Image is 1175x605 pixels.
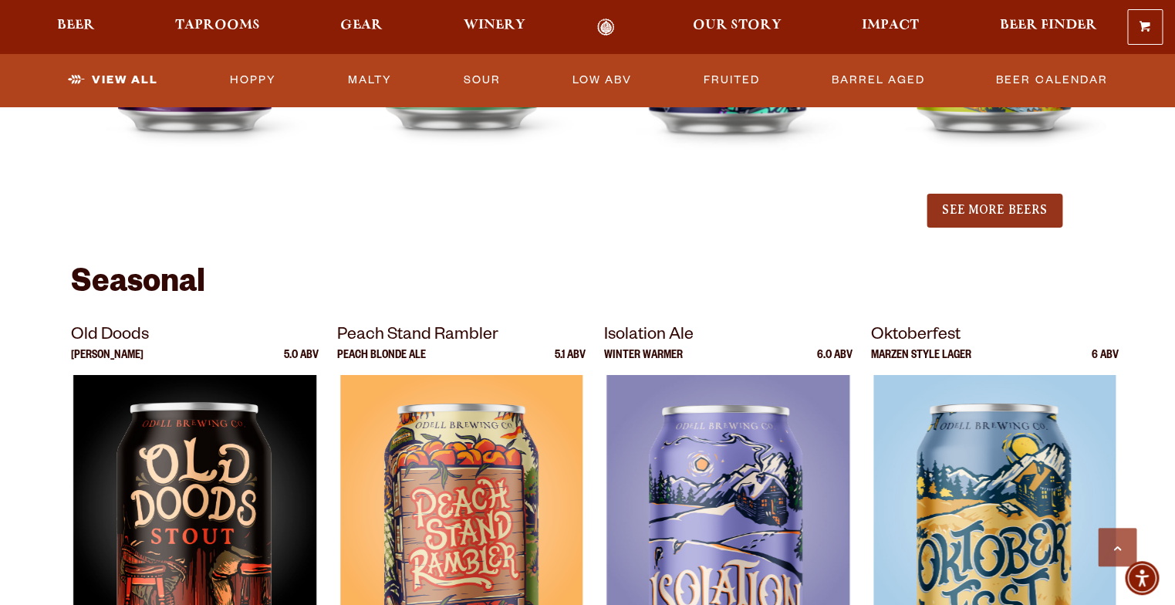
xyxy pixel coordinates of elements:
[47,19,105,36] a: Beer
[555,350,586,375] p: 5.1 ABV
[71,350,143,375] p: [PERSON_NAME]
[337,323,586,350] p: Peach Stand Rambler
[62,63,164,98] a: View All
[577,19,635,36] a: Odell Home
[175,19,260,32] span: Taprooms
[816,350,852,375] p: 6.0 ABV
[990,63,1113,98] a: Beer Calendar
[697,63,765,98] a: Fruited
[870,350,971,375] p: Marzen Style Lager
[454,19,535,36] a: Winery
[566,63,637,98] a: Low ABV
[999,19,1096,32] span: Beer Finder
[1125,561,1159,595] div: Accessibility Menu
[71,267,1105,304] h2: Seasonal
[825,63,930,98] a: Barrel Aged
[1092,350,1119,375] p: 6 ABV
[927,194,1062,228] button: See More Beers
[71,323,319,350] p: Old Doods
[604,323,853,350] p: Isolation Ale
[458,63,507,98] a: Sour
[693,19,782,32] span: Our Story
[165,19,270,36] a: Taprooms
[870,323,1119,350] p: Oktoberfest
[342,63,398,98] a: Malty
[862,19,919,32] span: Impact
[330,19,393,36] a: Gear
[1098,528,1136,566] a: Scroll to top
[57,19,95,32] span: Beer
[464,19,525,32] span: Winery
[337,350,426,375] p: Peach Blonde Ale
[989,19,1106,36] a: Beer Finder
[683,19,792,36] a: Our Story
[852,19,929,36] a: Impact
[604,350,683,375] p: Winter Warmer
[284,350,319,375] p: 5.0 ABV
[340,19,383,32] span: Gear
[224,63,282,98] a: Hoppy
